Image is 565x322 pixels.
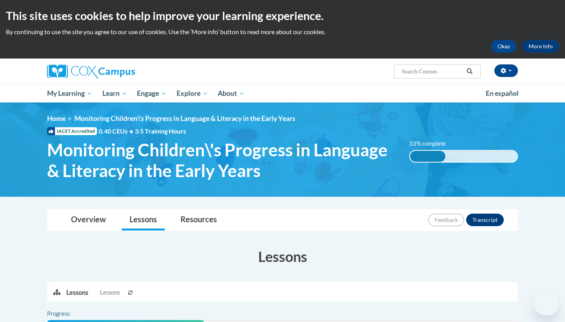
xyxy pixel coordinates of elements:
[63,210,114,231] a: Overview
[129,127,133,135] span: •
[486,89,519,97] span: En español
[522,40,559,53] a: More Info
[401,67,464,76] input: Search Courses
[132,84,171,102] a: Engage
[102,89,127,98] span: Learn
[171,84,213,102] a: Explore
[75,114,295,123] span: Monitoring Children\'s Progress in Language & Literacy in the Early Years
[47,139,397,181] span: Monitoring Children\'s Progress in Language & Literacy in the Early Years
[42,84,97,102] a: My Learning
[47,114,66,123] a: Home
[47,247,518,266] h3: Lessons
[177,89,208,98] span: Explore
[534,291,559,316] iframe: Button to launch messaging window
[66,288,88,297] p: Lessons
[99,127,135,135] span: 0.40 CEUs
[218,89,244,98] span: About
[47,127,97,135] span: IACET Accredited
[47,89,92,98] span: My Learning
[100,288,120,297] span: Lessons
[122,210,165,231] a: Lessons
[494,64,518,77] button: Account Settings
[464,67,476,76] button: Search
[97,84,132,102] a: Learn
[409,139,454,148] label: 33% complete
[35,84,530,102] div: Main menu
[428,214,464,226] button: Feedback
[137,89,166,98] span: Engage
[173,210,225,231] a: Resources
[491,40,516,53] button: Okay
[466,214,504,226] button: Transcript
[6,8,559,24] h2: This site uses cookies to help improve your learning experience.
[47,309,92,318] label: Progress:
[410,151,445,162] div: 33% complete
[481,85,524,102] a: En español
[135,127,186,135] span: 3.5 Training Hours
[47,64,196,79] a: Cox Campus
[47,64,135,79] img: Cox Campus
[213,84,250,102] a: About
[6,27,559,36] p: By continuing to use the site you agree to our use of cookies. Use the ‘More info’ button to read...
